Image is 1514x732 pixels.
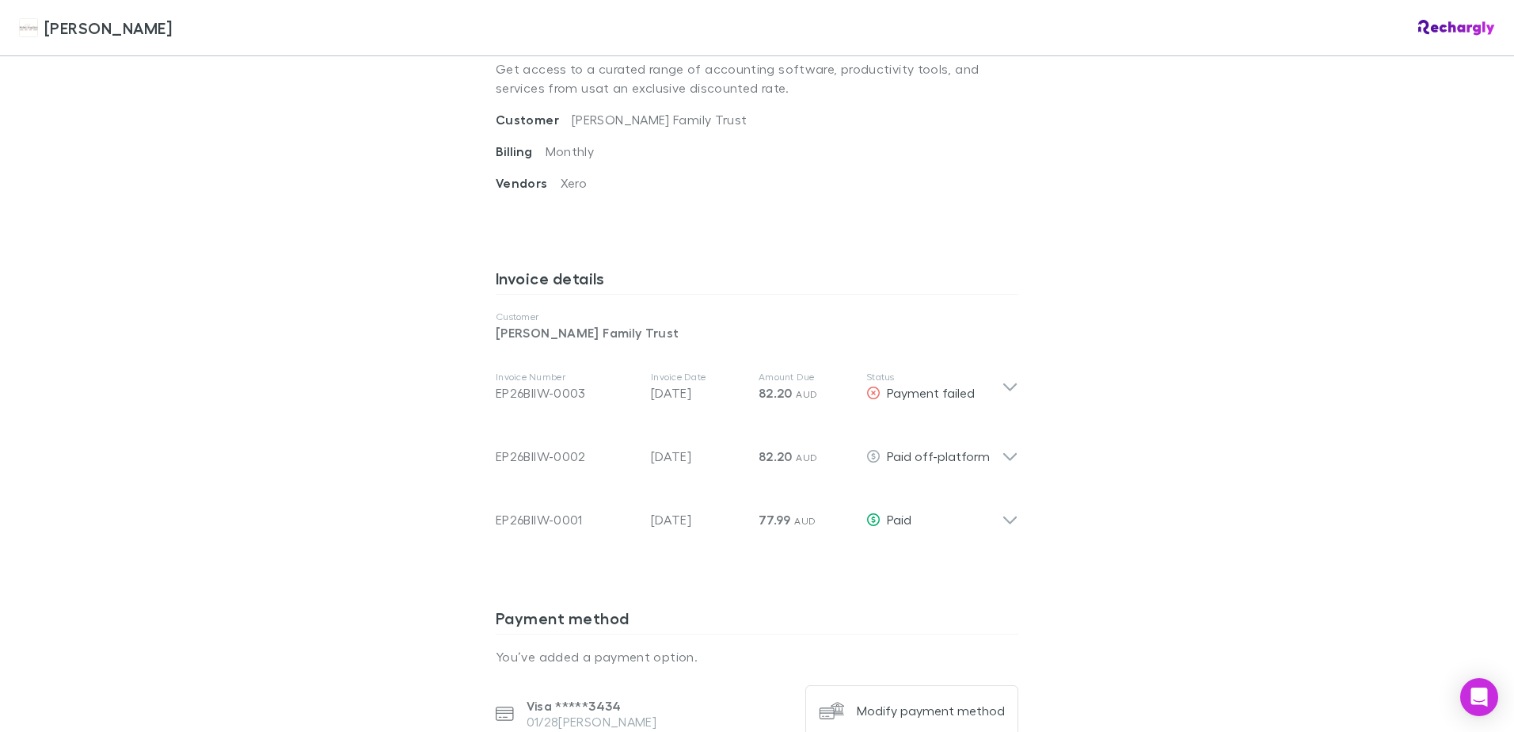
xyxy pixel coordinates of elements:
[546,143,595,158] span: Monthly
[496,447,638,466] div: EP26BIIW-0002
[496,311,1018,323] p: Customer
[527,714,657,730] p: 01/28 [PERSON_NAME]
[496,647,1018,666] p: You’ve added a payment option.
[483,482,1031,545] div: EP26BIIW-0001[DATE]77.99 AUDPaid
[759,385,793,401] span: 82.20
[759,448,793,464] span: 82.20
[496,510,638,529] div: EP26BIIW-0001
[483,418,1031,482] div: EP26BIIW-0002[DATE]82.20 AUDPaid off-platform
[857,703,1005,719] div: Modify payment method
[496,175,561,191] span: Vendors
[572,112,747,127] span: [PERSON_NAME] Family Trust
[496,371,638,383] p: Invoice Number
[19,18,38,37] img: Hales Douglass's Logo
[561,175,587,190] span: Xero
[496,47,1018,110] p: Get access to a curated range of accounting software, productivity tools, and services from us at...
[1460,678,1498,716] div: Open Intercom Messenger
[887,448,990,463] span: Paid off-platform
[651,383,746,402] p: [DATE]
[651,371,746,383] p: Invoice Date
[496,143,546,159] span: Billing
[866,371,1002,383] p: Status
[496,383,638,402] div: EP26BIIW-0003
[496,269,1018,294] h3: Invoice details
[496,608,1018,634] h3: Payment method
[819,698,844,723] img: Modify payment method's Logo
[796,452,817,463] span: AUD
[796,388,817,400] span: AUD
[483,355,1031,418] div: Invoice NumberEP26BIIW-0003Invoice Date[DATE]Amount Due82.20 AUDStatusPayment failed
[44,16,172,40] span: [PERSON_NAME]
[759,512,791,528] span: 77.99
[794,515,816,527] span: AUD
[496,112,572,128] span: Customer
[887,512,911,527] span: Paid
[651,510,746,529] p: [DATE]
[496,323,1018,342] p: [PERSON_NAME] Family Trust
[651,447,746,466] p: [DATE]
[1418,20,1495,36] img: Rechargly Logo
[887,385,975,400] span: Payment failed
[759,371,854,383] p: Amount Due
